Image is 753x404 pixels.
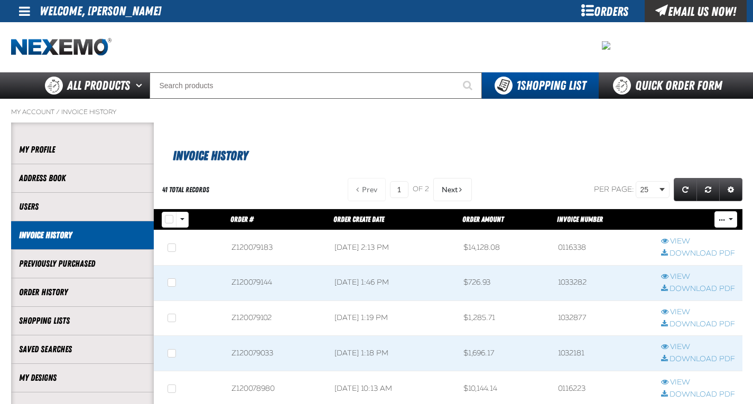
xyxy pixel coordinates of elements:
strong: 1 [516,78,520,93]
a: View row action [661,342,735,352]
a: Order History [19,286,146,298]
td: 0116338 [551,230,654,266]
img: 30f62db305f4ced946dbffb2f45f5249.jpeg [602,41,610,50]
a: Order # [230,215,254,223]
a: View row action [661,378,735,388]
input: Current page number [390,181,408,198]
span: of 2 [413,185,429,194]
span: Shopping List [516,78,586,93]
a: Address Book [19,172,146,184]
span: / [56,108,60,116]
a: Previously Purchased [19,258,146,270]
a: Invoice History [19,229,146,241]
span: Per page: [594,185,634,194]
button: Open All Products pages [132,72,150,99]
a: View row action [661,237,735,247]
span: Invoice History [173,148,248,163]
button: Start Searching [455,72,482,99]
td: $14,128.08 [456,230,551,266]
td: 1033282 [551,265,654,300]
td: $726.93 [456,265,551,300]
td: [DATE] 2:13 PM [327,230,456,266]
span: Next Page [442,185,458,194]
td: $1,696.17 [456,336,551,371]
a: Download PDF row action [661,320,735,330]
a: My Account [11,108,54,116]
span: All Products [67,76,130,95]
button: Mass Actions [714,211,737,227]
a: My Designs [19,372,146,384]
a: Order Amount [462,215,504,223]
a: Reset grid action [696,178,720,201]
td: 1032181 [551,336,654,371]
a: Refresh grid action [674,178,697,201]
td: 1032877 [551,300,654,336]
th: Row actions [654,209,742,230]
button: Next Page [433,178,472,201]
td: [DATE] 1:19 PM [327,300,456,336]
a: Quick Order Form [599,72,742,99]
a: Download PDF row action [661,284,735,294]
a: My Profile [19,144,146,156]
a: Invoice Number [557,215,603,223]
a: Expand or Collapse Grid Settings [719,178,742,201]
a: Users [19,201,146,213]
a: Invoice History [61,108,116,116]
a: Saved Searches [19,343,146,355]
td: [DATE] 1:46 PM [327,265,456,300]
a: Order Create Date [333,215,384,223]
td: Z120079102 [224,300,327,336]
td: $1,285.71 [456,300,551,336]
a: View row action [661,272,735,282]
input: Search [150,72,482,99]
span: 25 [640,184,657,195]
td: Z120079183 [224,230,327,266]
a: Download PDF row action [661,390,735,400]
a: View row action [661,307,735,317]
div: 41 total records [162,185,209,195]
td: Z120079033 [224,336,327,371]
img: Nexemo logo [11,38,111,57]
td: [DATE] 1:18 PM [327,336,456,371]
a: Home [11,38,111,57]
a: Shopping Lists [19,315,146,327]
span: ... [719,217,725,223]
button: You have 1 Shopping List. Open to view details [482,72,599,99]
td: Z120079144 [224,265,327,300]
nav: Breadcrumbs [11,108,742,116]
a: Download PDF row action [661,249,735,259]
button: Rows selection options [176,212,189,228]
a: Download PDF row action [661,354,735,364]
